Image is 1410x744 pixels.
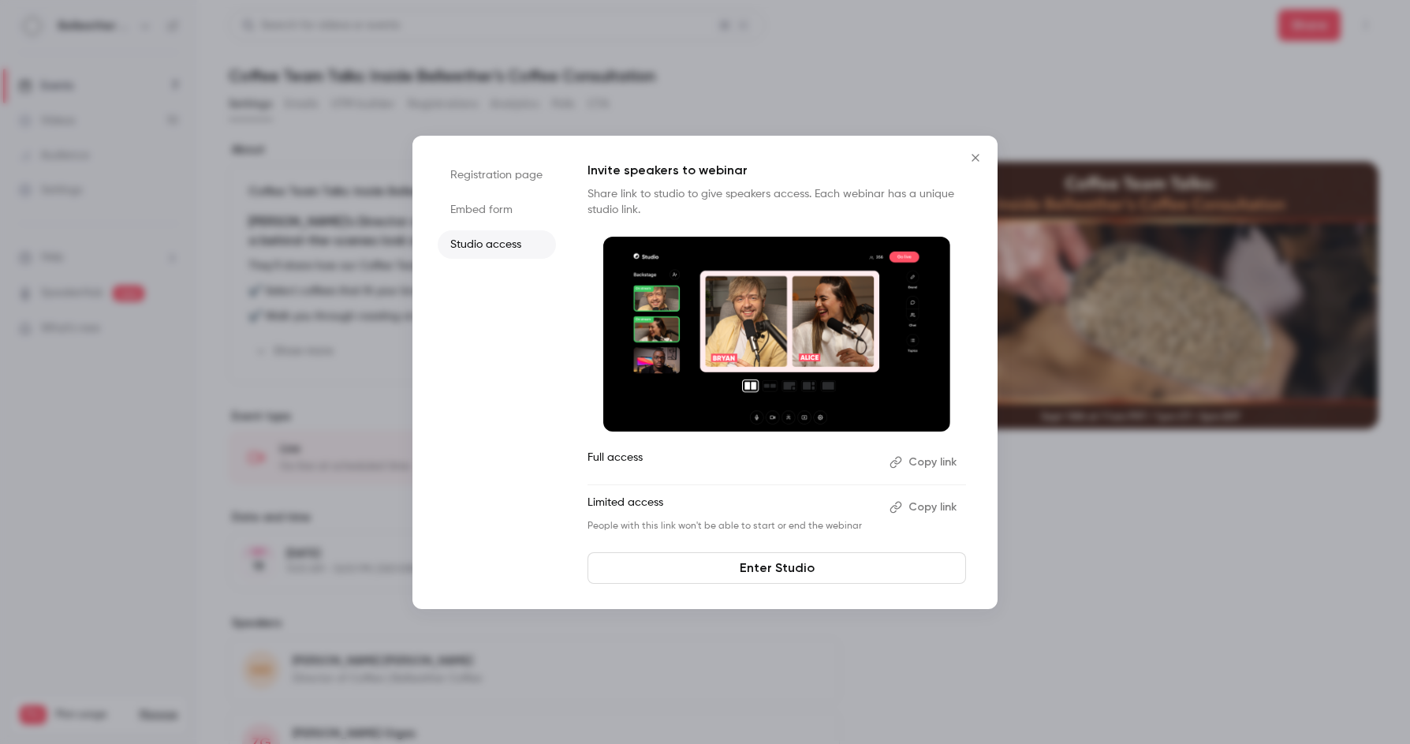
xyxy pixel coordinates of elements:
[587,520,877,533] p: People with this link won't be able to start or end the webinar
[587,450,877,475] p: Full access
[587,495,877,520] p: Limited access
[587,186,966,218] p: Share link to studio to give speakers access. Each webinar has a unique studio link.
[603,237,950,432] img: Invite speakers to webinar
[438,161,556,189] li: Registration page
[438,230,556,259] li: Studio access
[587,552,966,584] a: Enter Studio
[960,142,991,174] button: Close
[587,161,966,180] p: Invite speakers to webinar
[883,450,966,475] button: Copy link
[438,196,556,224] li: Embed form
[883,495,966,520] button: Copy link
